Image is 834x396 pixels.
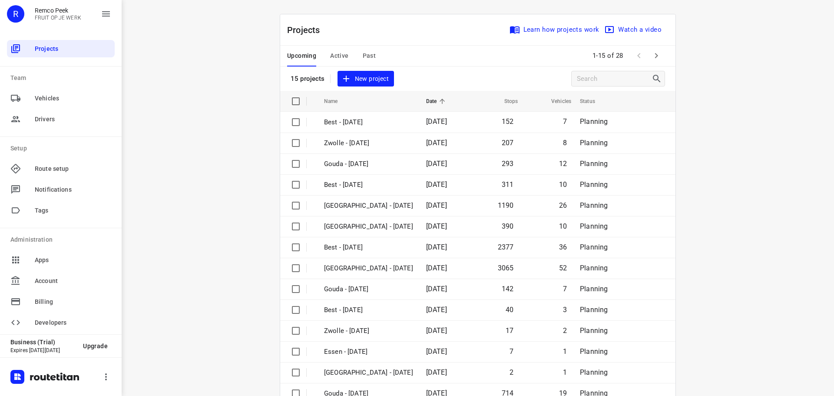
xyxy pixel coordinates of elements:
span: 2 [510,368,513,376]
div: Vehicles [7,90,115,107]
p: Team [10,73,115,83]
span: 7 [563,285,567,293]
span: Planning [580,180,608,189]
span: 1 [563,368,567,376]
div: Tags [7,202,115,219]
span: Planning [580,368,608,376]
span: [DATE] [426,180,447,189]
p: Projects [287,23,327,37]
p: Zwolle - Monday [324,263,413,273]
span: Billing [35,297,111,306]
span: [DATE] [426,139,447,147]
span: 2 [563,326,567,335]
div: Billing [7,293,115,310]
span: Planning [580,285,608,293]
p: Zwolle - Wednesday [324,201,413,211]
span: 3065 [498,264,514,272]
p: Zwolle - Friday [324,326,413,336]
div: Apps [7,251,115,269]
span: 2377 [498,243,514,251]
span: Projects [35,44,111,53]
span: 52 [559,264,567,272]
p: Zwolle - Tuesday [324,222,413,232]
span: Stops [493,96,518,106]
span: [DATE] [426,222,447,230]
div: Account [7,272,115,290]
span: 293 [502,160,514,168]
div: Route setup [7,160,115,177]
span: 8 [563,139,567,147]
span: 3 [563,306,567,314]
div: Drivers [7,110,115,128]
input: Search projects [577,72,652,86]
span: Apps [35,256,111,265]
span: [DATE] [426,243,447,251]
span: [DATE] [426,264,447,272]
p: Expires [DATE][DATE] [10,347,76,353]
span: Status [580,96,606,106]
p: Best - Friday [324,305,413,315]
span: 36 [559,243,567,251]
span: Previous Page [630,47,648,64]
span: Account [35,276,111,286]
span: Notifications [35,185,111,194]
p: Zwolle - Friday [324,138,413,148]
span: 26 [559,201,567,210]
p: Remco Peek [35,7,81,14]
p: Gouda - Friday [324,159,413,169]
div: Projects [7,40,115,57]
span: Past [363,50,376,61]
span: [DATE] [426,285,447,293]
span: Route setup [35,164,111,173]
span: Planning [580,306,608,314]
span: 1190 [498,201,514,210]
span: 10 [559,180,567,189]
span: 12 [559,160,567,168]
span: Planning [580,139,608,147]
span: 1 [563,347,567,356]
span: Upgrade [83,343,108,349]
p: Gouda - Friday [324,284,413,294]
span: 17 [506,326,513,335]
span: [DATE] [426,326,447,335]
span: Vehicles [540,96,571,106]
span: Planning [580,347,608,356]
div: Notifications [7,181,115,198]
span: Tags [35,206,111,215]
p: Business (Trial) [10,339,76,346]
p: 15 projects [291,75,325,83]
span: Vehicles [35,94,111,103]
span: 311 [502,180,514,189]
button: New project [338,71,394,87]
div: R [7,5,24,23]
p: Setup [10,144,115,153]
p: FRUIT OP JE WERK [35,15,81,21]
span: 40 [506,306,513,314]
span: New project [343,73,389,84]
span: [DATE] [426,201,447,210]
div: Developers [7,314,115,331]
div: Search [652,73,665,84]
p: Essen - Friday [324,347,413,357]
p: Best - Thursday [324,180,413,190]
span: 10 [559,222,567,230]
span: 7 [510,347,513,356]
span: 390 [502,222,514,230]
span: Active [330,50,348,61]
span: Planning [580,222,608,230]
span: Drivers [35,115,111,124]
span: Planning [580,117,608,126]
span: Planning [580,326,608,335]
span: [DATE] [426,368,447,376]
span: [DATE] [426,306,447,314]
span: [DATE] [426,160,447,168]
span: [DATE] [426,347,447,356]
span: Planning [580,243,608,251]
span: 142 [502,285,514,293]
span: Next Page [648,47,665,64]
span: [DATE] [426,117,447,126]
span: 1-15 of 28 [589,47,627,65]
p: Antwerpen - Thursday [324,368,413,378]
p: Best - Friday [324,117,413,127]
span: 7 [563,117,567,126]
